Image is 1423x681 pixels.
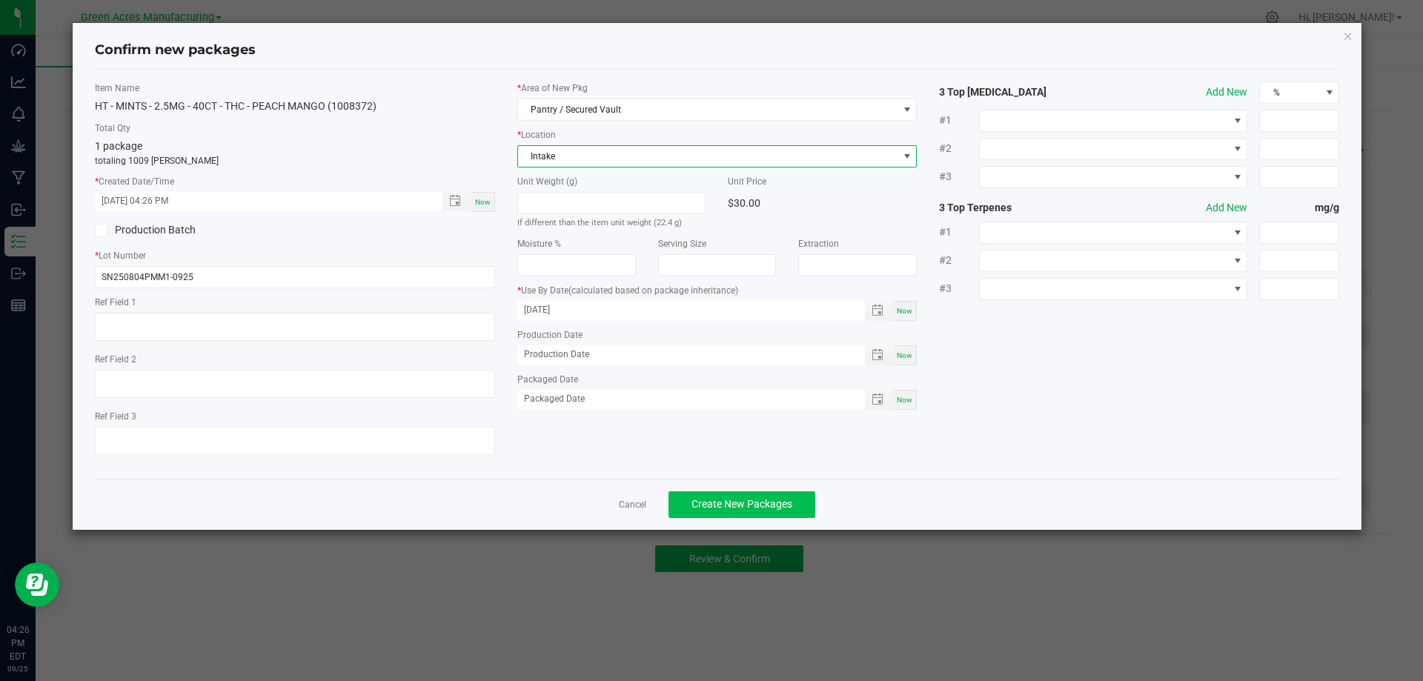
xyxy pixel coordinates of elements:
input: Packaged Date [517,390,849,408]
input: Use By Date [517,301,849,319]
button: Add New [1206,200,1247,216]
span: #3 [939,169,979,185]
div: HT - MINTS - 2.5MG - 40CT - THC - PEACH MANGO (1008372) [95,99,495,114]
span: % [1260,82,1320,103]
label: Moisture % [517,237,636,250]
label: Total Qty [95,122,495,135]
a: Cancel [619,499,646,511]
label: Area of New Pkg [517,82,918,95]
label: Use By Date [517,284,918,297]
button: Create New Packages [669,491,815,518]
p: totaling 1009 [PERSON_NAME] [95,154,495,167]
label: Packaged Date [517,373,918,386]
span: Toggle popup [865,345,894,365]
label: Lot Number [95,249,495,262]
label: Unit Weight (g) [517,175,706,188]
label: Production Date [517,328,918,342]
span: Now [475,198,491,206]
input: Created Datetime [95,192,427,210]
span: #2 [939,253,979,268]
span: #3 [939,281,979,296]
label: Ref Field 1 [95,296,495,309]
small: If different than the item unit weight (22.4 g) [517,218,682,227]
span: Now [897,307,912,315]
strong: 3 Top [MEDICAL_DATA] [939,84,1099,100]
span: 1 package [95,140,142,152]
span: Toggle popup [442,192,471,210]
span: Create New Packages [691,498,792,510]
strong: mg/g [1259,200,1339,216]
span: #1 [939,113,979,128]
label: Production Batch [95,222,284,238]
span: #2 [939,141,979,156]
span: Toggle popup [865,390,894,410]
span: Intake [518,146,898,167]
button: Add New [1206,84,1247,100]
h4: Confirm new packages [95,41,1340,60]
iframe: Resource center [15,562,59,607]
span: Toggle popup [865,301,894,321]
label: Ref Field 3 [95,410,495,423]
span: (calculated based on package inheritance) [568,285,738,296]
label: Location [517,128,918,142]
span: Now [897,351,912,359]
label: Ref Field 2 [95,353,495,366]
strong: 3 Top Terpenes [939,200,1099,216]
label: Extraction [798,237,917,250]
label: Unit Price [728,175,917,188]
input: Production Date [517,345,849,364]
span: #1 [939,225,979,240]
label: Item Name [95,82,495,95]
span: Now [897,396,912,404]
span: Pantry / Secured Vault [518,99,898,120]
label: Serving Size [658,237,777,250]
div: $30.00 [728,192,917,214]
label: Created Date/Time [95,175,495,188]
